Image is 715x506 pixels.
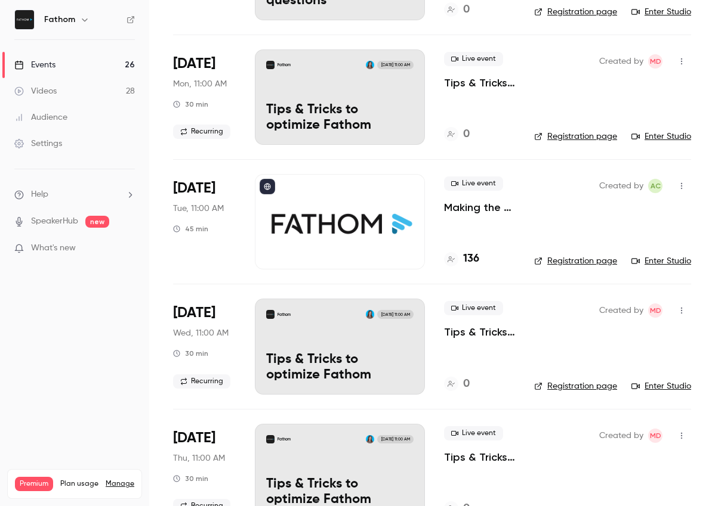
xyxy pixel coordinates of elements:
div: Sep 22 Mon, 12:00 PM (America/Toronto) [173,49,236,145]
a: Manage [106,479,134,489]
span: [DATE] 11:00 AM [377,435,413,443]
img: Tips & Tricks to optimize Fathom [266,435,275,443]
span: Alli Cebular [648,179,662,193]
img: Raychel Balatero [366,61,374,69]
span: Plan usage [60,479,98,489]
a: Tips & Tricks to optimize Fathom [444,325,515,339]
p: Fathom [278,62,291,68]
div: Settings [14,138,62,150]
span: Created by [599,303,643,318]
span: Michelle Dizon [648,303,662,318]
a: 0 [444,2,470,18]
span: Live event [444,301,503,315]
p: Tips & Tricks to optimize Fathom [266,352,414,383]
span: MD [650,303,661,318]
span: MD [650,429,661,443]
p: Fathom [278,436,291,442]
a: Enter Studio [631,6,691,18]
span: Live event [444,52,503,66]
div: Events [14,59,56,71]
span: Recurring [173,374,230,389]
img: Raychel Balatero [366,310,374,318]
a: Tips & Tricks to optimize FathomFathomRaychel Balatero[DATE] 11:00 AMTips & Tricks to optimize Fa... [255,299,425,394]
span: [DATE] [173,303,215,322]
p: Tips & Tricks to optimize Fathom [266,103,414,134]
a: Enter Studio [631,255,691,267]
div: Sep 24 Wed, 12:00 PM (America/Toronto) [173,299,236,394]
img: Raychel Balatero [366,435,374,443]
span: new [85,216,109,228]
p: Fathom [278,312,291,318]
div: Sep 23 Tue, 11:00 AM (America/Chicago) [173,174,236,269]
span: Tue, 11:00 AM [173,203,224,215]
a: Tips & Tricks to optimize Fathom [444,450,515,464]
a: Tips & Tricks to optimize Fathom [444,76,515,90]
span: MD [650,54,661,69]
div: 30 min [173,100,208,109]
span: Premium [15,477,53,491]
span: Thu, 11:00 AM [173,452,225,464]
h4: 0 [463,376,470,392]
a: Registration page [534,6,617,18]
span: [DATE] [173,179,215,198]
h4: 0 [463,126,470,142]
iframe: Noticeable Trigger [121,243,135,254]
span: Michelle Dizon [648,429,662,443]
span: [DATE] 11:00 AM [377,61,413,69]
a: Registration page [534,380,617,392]
a: Registration page [534,131,617,142]
li: help-dropdown-opener [14,188,135,201]
span: AC [651,179,661,193]
a: Making the Most of Fathom: From Setup to Success [444,200,515,215]
div: 45 min [173,224,208,234]
span: Help [31,188,48,201]
a: 0 [444,126,470,142]
a: 0 [444,376,470,392]
div: 30 min [173,474,208,483]
h4: 136 [463,251,479,267]
img: Fathom [15,10,34,29]
a: SpeakerHub [31,215,78,228]
a: Enter Studio [631,380,691,392]
img: Tips & Tricks to optimize Fathom [266,61,275,69]
span: Created by [599,179,643,193]
span: Live event [444,426,503,440]
span: Michelle Dizon [648,54,662,69]
div: 30 min [173,349,208,358]
h6: Fathom [44,14,75,26]
span: [DATE] 11:00 AM [377,310,413,318]
a: Registration page [534,255,617,267]
a: Enter Studio [631,131,691,142]
span: Mon, 11:00 AM [173,78,227,90]
div: Videos [14,85,57,97]
h4: 0 [463,2,470,18]
a: Tips & Tricks to optimize FathomFathomRaychel Balatero[DATE] 11:00 AMTips & Tricks to optimize Fa... [255,49,425,145]
span: Created by [599,54,643,69]
span: [DATE] [173,429,215,448]
span: Created by [599,429,643,443]
a: 136 [444,251,479,267]
img: Tips & Tricks to optimize Fathom [266,310,275,318]
span: What's new [31,242,76,254]
div: Audience [14,111,67,123]
span: Live event [444,176,503,191]
span: [DATE] [173,54,215,73]
span: Wed, 11:00 AM [173,327,229,339]
span: Recurring [173,125,230,139]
